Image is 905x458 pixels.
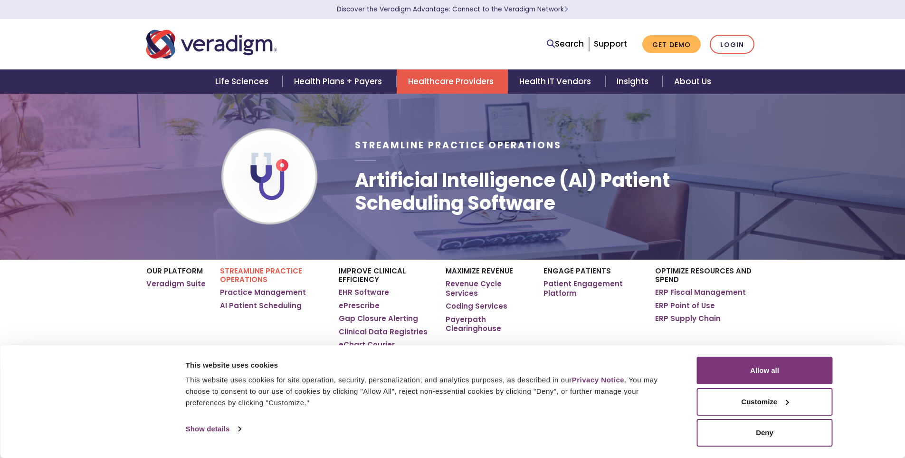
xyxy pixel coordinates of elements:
[710,35,754,54] a: Login
[339,340,395,350] a: eChart Courier
[697,388,833,416] button: Customize
[697,419,833,447] button: Deny
[337,5,568,14] a: Discover the Veradigm Advantage: Connect to the Veradigm NetworkLearn More
[697,357,833,384] button: Allow all
[339,327,428,337] a: Clinical Data Registries
[186,360,676,371] div: This website uses cookies
[543,279,641,298] a: Patient Engagement Platform
[655,288,746,297] a: ERP Fiscal Management
[339,301,380,311] a: ePrescribe
[547,38,584,50] a: Search
[564,5,568,14] span: Learn More
[446,315,529,333] a: Payerpath Clearinghouse
[339,288,389,297] a: EHR Software
[446,279,529,298] a: Revenue Cycle Services
[204,69,283,94] a: Life Sciences
[446,302,507,311] a: Coding Services
[186,374,676,409] div: This website uses cookies for site operation, security, personalization, and analytics purposes, ...
[339,314,418,323] a: Gap Closure Alerting
[655,314,721,323] a: ERP Supply Chain
[355,139,562,152] span: Streamline Practice Operations
[283,69,396,94] a: Health Plans + Payers
[146,279,206,289] a: Veradigm Suite
[397,69,508,94] a: Healthcare Providers
[663,69,723,94] a: About Us
[220,301,302,311] a: AI Patient Scheduling
[572,376,624,384] a: Privacy Notice
[605,69,663,94] a: Insights
[220,288,306,297] a: Practice Management
[186,422,241,436] a: Show details
[355,169,759,214] h1: Artificial Intelligence (AI) Patient Scheduling Software
[594,38,627,49] a: Support
[146,29,277,60] img: Veradigm logo
[642,35,701,54] a: Get Demo
[508,69,605,94] a: Health IT Vendors
[655,301,715,311] a: ERP Point of Use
